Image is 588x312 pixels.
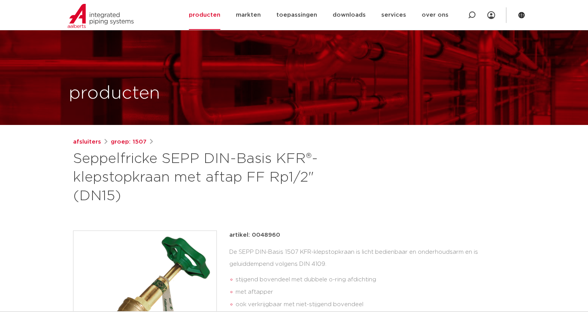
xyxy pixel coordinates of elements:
a: groep: 1507 [111,137,147,147]
li: met aftapper [236,286,515,298]
p: artikel: 0048960 [229,231,280,240]
h1: producten [69,81,160,106]
h1: Seppelfricke SEPP DIN-Basis KFR®-klepstopkraan met aftap FF Rp1/2" (DN15) [73,150,365,206]
li: ook verkrijgbaar met niet-stijgend bovendeel [236,298,515,311]
li: stijgend bovendeel met dubbele o-ring afdichting [236,274,515,286]
a: afsluiters [73,137,101,147]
